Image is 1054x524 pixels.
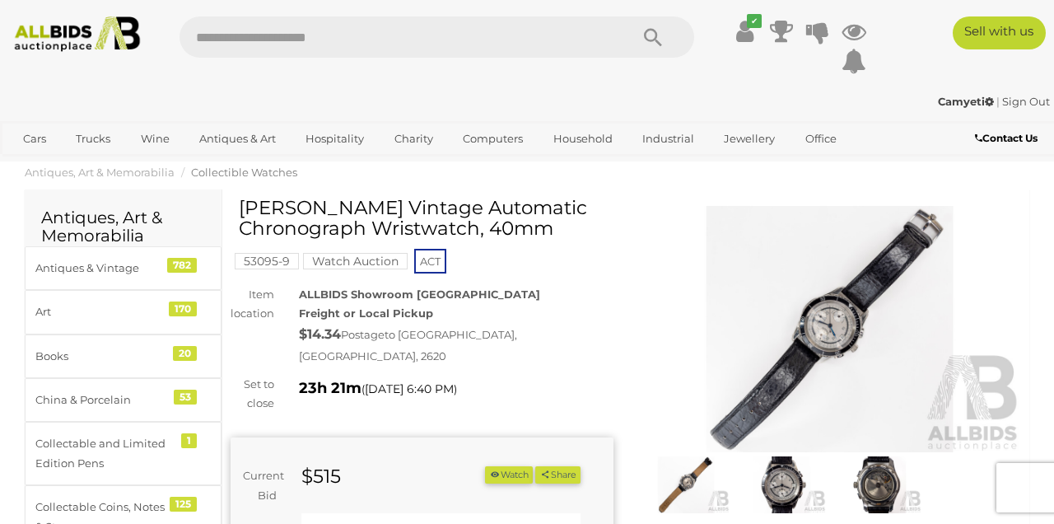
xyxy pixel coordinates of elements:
strong: ALLBIDS Showroom [GEOGRAPHIC_DATA] [299,288,540,301]
a: Hospitality [295,125,375,152]
mark: 53095-9 [235,253,299,269]
strong: $14.34 [299,326,341,342]
div: Postage [299,323,614,366]
a: Charity [384,125,444,152]
a: ✔ [733,16,758,46]
div: Antiques & Vintage [35,259,171,278]
a: Industrial [632,125,705,152]
img: Maurice Lacroix Vintage Automatic Chronograph Wristwatch, 40mm [834,456,921,512]
div: 20 [173,346,197,361]
a: Art 170 [25,290,222,334]
div: Current Bid [231,466,289,505]
a: China & Porcelain 53 [25,378,222,422]
h2: Antiques, Art & Memorabilia [41,208,205,245]
a: 53095-9 [235,255,299,268]
a: Collectible Watches [191,166,297,179]
div: Books [35,347,171,366]
div: Item location [218,285,287,324]
a: Camyeti [938,95,996,108]
div: 782 [167,258,197,273]
a: Sell with us [953,16,1046,49]
button: Watch [485,466,533,484]
a: Contact Us [975,129,1042,147]
a: Sports [12,152,68,180]
div: Set to close [218,375,287,414]
div: China & Porcelain [35,391,171,409]
a: Wine [130,125,180,152]
div: 170 [169,302,197,316]
a: Antiques & Vintage 782 [25,246,222,290]
span: ( ) [361,382,457,395]
div: 53 [174,390,197,405]
div: 1 [181,433,197,448]
span: ACT [414,249,446,274]
a: Sign Out [1002,95,1050,108]
mark: Watch Auction [303,253,408,269]
img: Allbids.com.au [7,16,147,52]
a: [GEOGRAPHIC_DATA] [76,152,214,180]
strong: Camyeti [938,95,994,108]
a: Collectable and Limited Edition Pens 1 [25,422,222,485]
img: Maurice Lacroix Vintage Automatic Chronograph Wristwatch, 40mm [738,456,825,512]
b: Contact Us [975,132,1038,144]
a: Computers [452,125,534,152]
span: [DATE] 6:40 PM [365,381,454,396]
img: Maurice Lacroix Vintage Automatic Chronograph Wristwatch, 40mm [638,206,1021,453]
a: Household [543,125,623,152]
span: to [GEOGRAPHIC_DATA], [GEOGRAPHIC_DATA], 2620 [299,328,517,363]
a: Office [795,125,847,152]
a: Watch Auction [303,255,408,268]
a: Jewellery [713,125,786,152]
button: Search [612,16,694,58]
button: Share [535,466,581,484]
a: Trucks [65,125,121,152]
li: Watch this item [485,466,533,484]
strong: 23h 21m [299,379,361,397]
strong: $515 [301,465,341,488]
img: Maurice Lacroix Vintage Automatic Chronograph Wristwatch, 40mm [642,456,730,512]
div: 125 [170,497,197,512]
div: Art [35,302,171,321]
strong: Freight or Local Pickup [299,306,433,320]
i: ✔ [747,14,762,28]
span: | [996,95,1000,108]
div: Collectable and Limited Edition Pens [35,434,171,473]
h1: [PERSON_NAME] Vintage Automatic Chronograph Wristwatch, 40mm [239,198,609,240]
a: Books 20 [25,335,222,378]
a: Antiques & Art [189,125,287,152]
a: Cars [12,125,57,152]
a: Antiques, Art & Memorabilia [25,166,175,179]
